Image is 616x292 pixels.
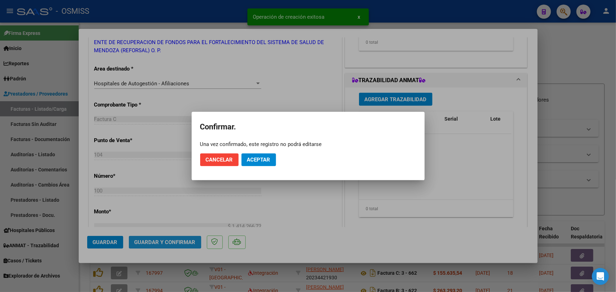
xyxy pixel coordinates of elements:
div: Una vez confirmado, este registro no podrá editarse [200,141,416,148]
div: Open Intercom Messenger [592,268,609,285]
span: Aceptar [247,157,270,163]
span: Cancelar [206,157,233,163]
button: Aceptar [241,153,276,166]
h2: Confirmar. [200,120,416,134]
button: Cancelar [200,153,239,166]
